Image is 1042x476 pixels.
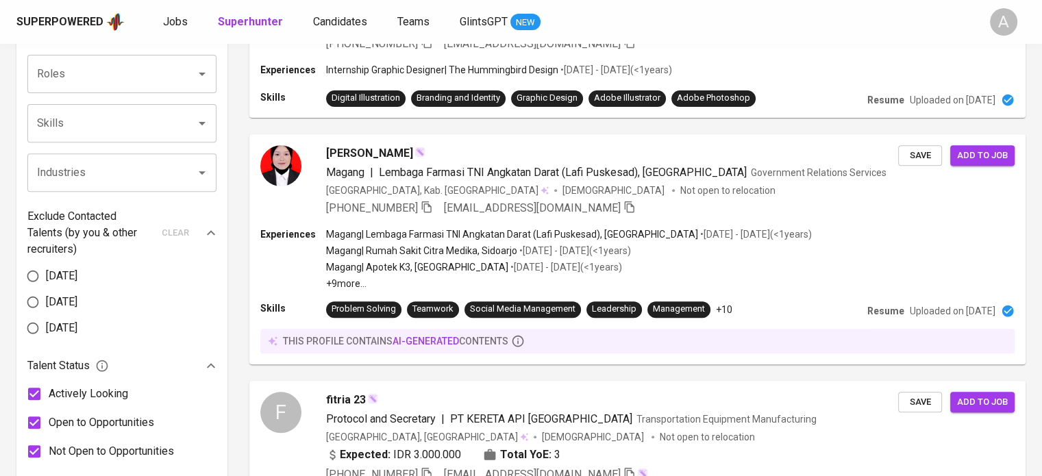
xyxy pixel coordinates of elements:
span: PT KERETA API [GEOGRAPHIC_DATA] [450,412,632,425]
div: A [990,8,1017,36]
p: Experiences [260,63,326,77]
span: Transportation Equipment Manufacturing [636,414,817,425]
p: Magang | Rumah Sakit Citra Medika, Sidoarjo [326,244,517,258]
span: [EMAIL_ADDRESS][DOMAIN_NAME] [444,201,621,214]
img: a6ead5c5d8b6db4fb097e30e532e917a.jpg [260,145,301,186]
span: Protocol and Secretary [326,412,436,425]
b: Expected: [340,447,390,463]
a: [PERSON_NAME]Magang|Lembaga Farmasi TNI Angkatan Darat (Lafi Puskesad), [GEOGRAPHIC_DATA]Governme... [249,134,1026,364]
div: Graphic Design [517,92,578,105]
span: [DEMOGRAPHIC_DATA] [542,430,646,444]
div: Teamwork [412,303,454,316]
p: Internship Graphic Designer | The Hummingbird Design [326,63,558,77]
div: Adobe Photoshop [677,92,750,105]
p: Skills [260,90,326,104]
span: 3 [554,447,560,463]
span: Actively Looking [49,386,128,402]
b: Total YoE: [500,447,551,463]
span: fitria 23 [326,392,366,408]
span: | [370,164,373,181]
span: AI-generated [393,336,459,347]
p: Magang | Apotek K3, [GEOGRAPHIC_DATA] [326,260,508,274]
p: Exclude Contacted Talents (by you & other recruiters) [27,208,153,258]
b: Superhunter [218,15,283,28]
p: • [DATE] - [DATE] ( <1 years ) [698,227,812,241]
span: [PHONE_NUMBER] [326,201,418,214]
div: Problem Solving [332,303,396,316]
span: [DATE] [46,268,77,284]
p: Experiences [260,227,326,241]
span: Not Open to Opportunities [49,443,174,460]
button: Add to job [950,145,1015,166]
span: [EMAIL_ADDRESS][DOMAIN_NAME] [444,37,621,50]
a: Candidates [313,14,370,31]
div: Talent Status [27,352,216,379]
img: magic_wand.svg [414,147,425,158]
p: Not open to relocation [660,430,755,444]
p: • [DATE] - [DATE] ( <1 years ) [517,244,631,258]
span: Government Relations Services [751,167,886,178]
span: Candidates [313,15,367,28]
p: +9 more ... [326,277,812,290]
span: Teams [397,15,430,28]
img: app logo [106,12,125,32]
button: Save [898,392,942,413]
div: Social Media Management [470,303,575,316]
div: Leadership [592,303,636,316]
div: [GEOGRAPHIC_DATA], Kab. [GEOGRAPHIC_DATA] [326,184,549,197]
p: Magang | Lembaga Farmasi TNI Angkatan Darat (Lafi Puskesad), [GEOGRAPHIC_DATA] [326,227,698,241]
span: Lembaga Farmasi TNI Angkatan Darat (Lafi Puskesad), [GEOGRAPHIC_DATA] [379,166,747,179]
div: Superpowered [16,14,103,30]
span: GlintsGPT [460,15,508,28]
span: Add to job [957,148,1008,164]
span: [DATE] [46,320,77,336]
span: Add to job [957,394,1008,410]
span: Jobs [163,15,188,28]
p: Uploaded on [DATE] [910,304,995,318]
button: Add to job [950,392,1015,413]
a: Superhunter [218,14,286,31]
a: Jobs [163,14,190,31]
button: Save [898,145,942,166]
p: +10 [716,303,732,316]
p: Resume [867,93,904,107]
span: NEW [510,16,541,29]
div: [GEOGRAPHIC_DATA], [GEOGRAPHIC_DATA] [326,430,528,444]
span: | [441,411,445,427]
span: Save [905,394,935,410]
p: • [DATE] - [DATE] ( <1 years ) [508,260,622,274]
div: Digital Illustration [332,92,400,105]
span: [DEMOGRAPHIC_DATA] [562,184,667,197]
span: Save [905,148,935,164]
span: [PHONE_NUMBER] [326,37,418,50]
a: Teams [397,14,432,31]
p: Uploaded on [DATE] [910,93,995,107]
p: Skills [260,301,326,315]
div: Adobe Illustrator [594,92,660,105]
button: Open [193,163,212,182]
a: Superpoweredapp logo [16,12,125,32]
span: Talent Status [27,358,109,374]
span: [DATE] [46,294,77,310]
span: Magang [326,166,364,179]
button: Open [193,114,212,133]
p: • [DATE] - [DATE] ( <1 years ) [558,63,672,77]
div: IDR 3.000.000 [326,447,461,463]
div: Management [653,303,705,316]
div: F [260,392,301,433]
p: this profile contains contents [283,334,508,348]
span: Open to Opportunities [49,414,154,431]
div: Branding and Identity [417,92,500,105]
img: magic_wand.svg [367,393,378,404]
p: Not open to relocation [680,184,776,197]
p: Resume [867,304,904,318]
div: Exclude Contacted Talents (by you & other recruiters)clear [27,208,216,258]
button: Open [193,64,212,84]
a: GlintsGPT NEW [460,14,541,31]
span: [PERSON_NAME] [326,145,413,162]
